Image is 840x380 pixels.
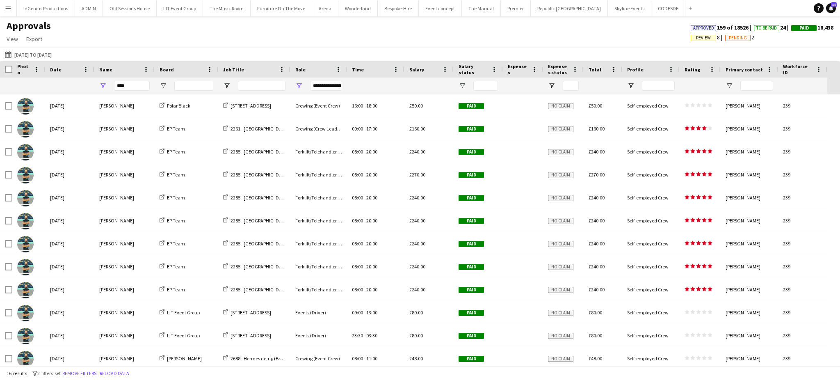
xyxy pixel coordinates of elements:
span: £48.00 [409,355,423,362]
div: 239 [778,163,827,186]
div: [DATE] [45,255,94,278]
div: [PERSON_NAME] [94,324,155,347]
div: 239 [778,186,827,209]
span: £50.00 [409,103,423,109]
span: Primary contact [726,66,763,73]
a: EP Team [160,240,185,247]
span: £240.00 [409,217,425,224]
button: Open Filter Menu [99,82,107,89]
span: £240.00 [409,240,425,247]
div: 239 [778,301,827,324]
span: £240.00 [409,195,425,201]
div: Forklift/Telehandler operator [290,232,347,255]
span: Paid [459,126,484,132]
span: £80.00 [589,332,602,339]
span: £240.00 [589,240,605,247]
button: CODESDE [651,0,685,16]
span: No claim [548,126,573,132]
div: [PERSON_NAME] [94,278,155,301]
span: Paid [459,195,484,201]
span: 2285 - [GEOGRAPHIC_DATA] (Breakdown) [231,286,317,293]
button: [DATE] to [DATE] [3,50,53,60]
span: £160.00 [409,126,425,132]
span: Paid [459,356,484,362]
input: Board Filter Input [174,81,213,91]
img: Wolfgang Meurs [17,121,34,137]
span: Profile [627,66,644,73]
span: No claim [548,287,573,293]
span: Salary status [459,63,488,76]
div: [DATE] [45,278,94,301]
a: 2285 - [GEOGRAPHIC_DATA] (Breakdown) [223,240,317,247]
img: Wolfgang Meurs [17,305,34,321]
span: 08:00 [352,240,363,247]
button: ADMIN [75,0,103,16]
span: Name [99,66,112,73]
div: [PERSON_NAME] [721,209,778,232]
span: 08:00 [352,263,363,270]
span: No claim [548,218,573,224]
img: Wolfgang Meurs [17,328,34,344]
button: Open Filter Menu [548,82,555,89]
button: Skyline Events [608,0,651,16]
span: EP Team [167,172,185,178]
div: [PERSON_NAME] [94,301,155,324]
span: Expenses status [548,63,569,76]
span: Paid [459,218,484,224]
span: Pending [729,35,747,41]
div: [PERSON_NAME] [94,347,155,370]
span: Board [160,66,174,73]
a: EP Team [160,217,185,224]
div: [PERSON_NAME] [94,163,155,186]
span: 18,438 [791,24,833,31]
span: 2285 - [GEOGRAPHIC_DATA] (Reaction) [231,217,311,224]
div: [PERSON_NAME] [721,278,778,301]
span: Self-employed Crew [627,172,669,178]
input: Name Filter Input [114,81,150,91]
span: £270.00 [589,172,605,178]
div: [PERSON_NAME] [721,186,778,209]
div: Forklift/Telehandler operator [290,278,347,301]
span: Self-employed Crew [627,355,669,362]
span: Self-employed Crew [627,126,669,132]
a: [PERSON_NAME] [160,355,202,362]
a: 11 [826,3,836,13]
span: - [364,126,365,132]
span: 2 [725,34,754,41]
span: Salary [409,66,424,73]
span: Job Title [223,66,244,73]
span: Self-employed Crew [627,309,669,316]
img: Wolfgang Meurs [17,167,34,183]
div: Events (Driver) [290,301,347,324]
a: EP Team [160,126,185,132]
a: Polar Black [160,103,190,109]
a: [STREET_ADDRESS] [223,309,271,316]
span: - [364,149,365,155]
span: £240.00 [589,149,605,155]
button: InGenius Productions [17,0,75,16]
span: [PERSON_NAME] [167,355,202,362]
div: 239 [778,347,827,370]
div: [PERSON_NAME] [94,94,155,117]
div: Crewing (Event Crew) [290,94,347,117]
input: Primary contact Filter Input [740,81,773,91]
span: 20:00 [366,217,377,224]
a: EP Team [160,149,185,155]
img: Wolfgang Meurs [17,282,34,298]
a: 2688 - Hermes de-rig (Breezy van) & [PERSON_NAME] [223,355,340,362]
input: Salary status Filter Input [473,81,498,91]
span: 20:00 [366,172,377,178]
div: [DATE] [45,209,94,232]
span: Self-employed Crew [627,103,669,109]
span: Date [50,66,62,73]
span: Self-employed Crew [627,240,669,247]
div: [DATE] [45,94,94,117]
button: Open Filter Menu [627,82,635,89]
div: [PERSON_NAME] [94,186,155,209]
div: Forklift/Telehandler operator [290,255,347,278]
span: Paid [459,333,484,339]
span: 2261 - [GEOGRAPHIC_DATA] [231,126,289,132]
span: Approved [693,25,714,31]
span: No claim [548,149,573,155]
span: - [364,240,365,247]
